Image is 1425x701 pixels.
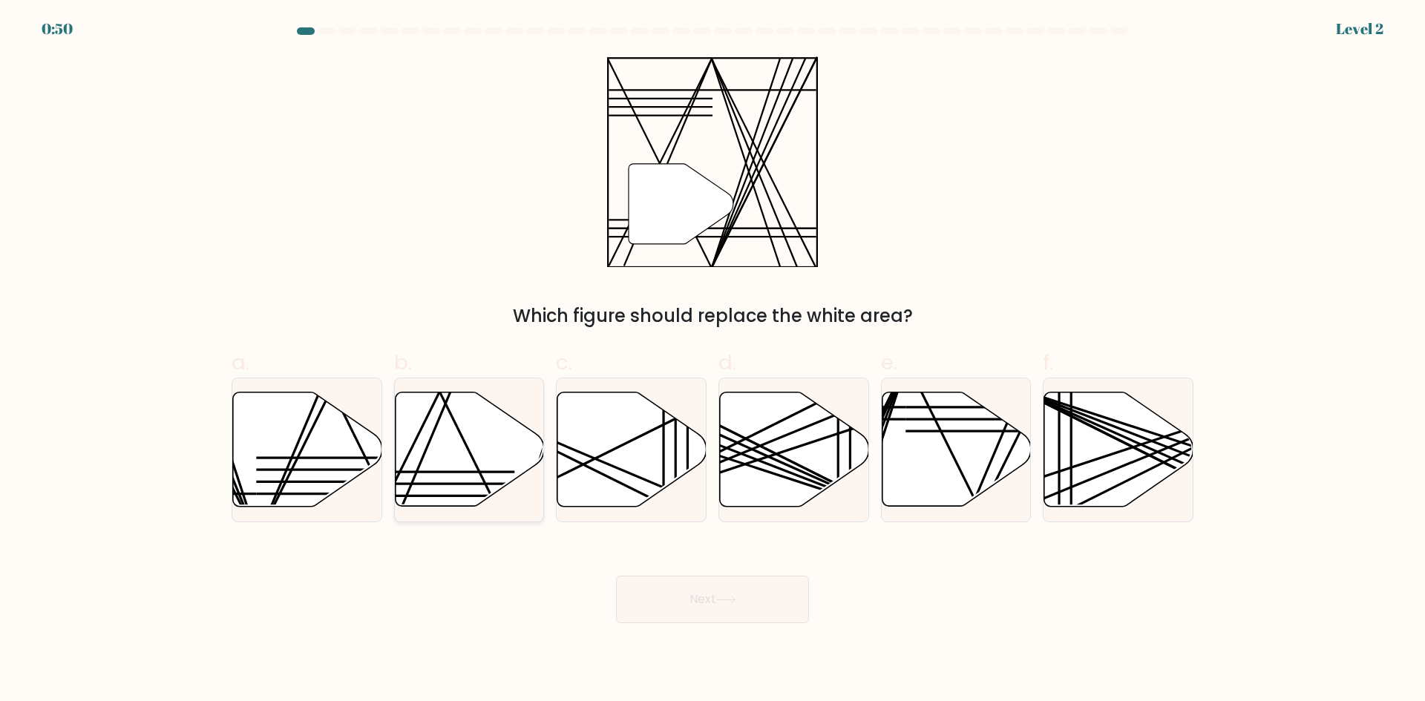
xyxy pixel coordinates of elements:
span: e. [881,348,897,377]
div: Which figure should replace the white area? [240,303,1185,329]
div: Level 2 [1336,18,1383,40]
span: b. [394,348,412,377]
span: f. [1043,348,1053,377]
button: Next [616,576,809,623]
span: d. [718,348,736,377]
span: c. [556,348,572,377]
div: 0:50 [42,18,73,40]
span: a. [232,348,249,377]
g: " [629,164,733,244]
